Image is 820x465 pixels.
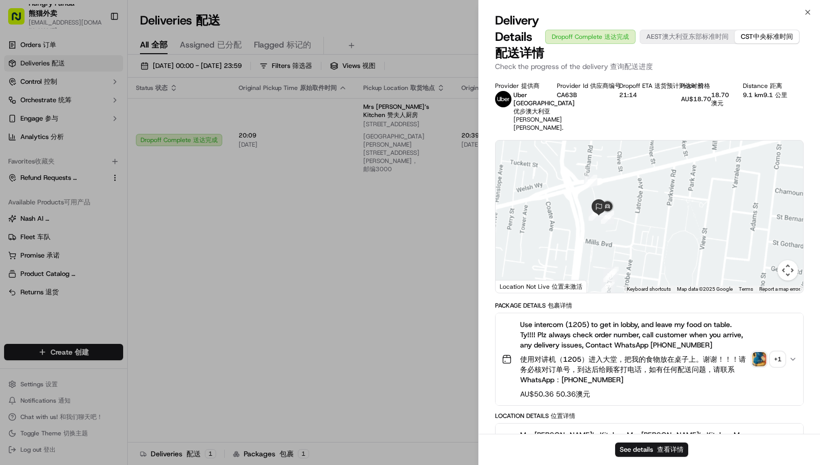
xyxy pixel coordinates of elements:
[86,229,95,238] div: 💻
[10,10,31,31] img: Nash
[521,82,540,90] span: 提供商
[495,61,804,72] p: Check the progress of the delivery
[551,412,575,420] span: 位置详情
[605,267,619,280] div: 28
[495,12,545,61] span: Delivery Details
[10,229,18,238] div: 📗
[601,280,615,293] div: 29
[681,91,727,107] div: AU$18.70
[619,91,665,99] div: 21:14
[10,41,186,57] p: Welcome 👋
[520,389,748,399] span: AU$50.36
[640,30,735,43] button: AEST
[46,98,168,108] div: Start new chat
[778,260,798,281] button: Map camera controls
[677,286,733,292] span: Map data ©2025 Google
[495,45,544,61] span: 配送详情
[657,445,684,454] span: 查看详情
[698,82,710,90] span: 价格
[495,301,804,310] div: Package Details
[498,280,532,293] img: Google
[520,355,746,384] span: 使用对讲机（1205）进入大堂，把我的食物放在桌子上。谢谢！！！请务必核对订单号，到达后给顾客打电话，如有任何配送问题，请联系WhatsApp：[PHONE_NUMBER]
[557,82,602,90] div: Provider Id
[32,186,83,194] span: [PERSON_NAME]
[681,82,727,90] div: Price
[495,82,541,90] div: Provider
[85,186,88,194] span: •
[513,107,550,115] span: 优步澳大利亚
[513,115,564,132] span: [PERSON_NAME]
[10,133,68,141] div: Past conversations
[603,269,617,282] div: 30
[174,101,186,113] button: Start new chat
[590,82,621,90] span: 供应商编号
[20,228,78,239] span: Knowledge Base
[498,280,532,293] a: Open this area in Google Maps (opens a new window)
[752,352,766,366] img: photo_proof_of_pickup image
[72,253,124,261] a: Powered byPylon
[752,352,785,366] button: photo_proof_of_pickup image+1
[496,313,803,405] button: Use intercom (1205) to get in lobby, and leave my food on table. Ty!!!! Plz always check order nu...
[495,412,804,420] div: Location Details
[654,82,704,90] span: 送货预计到达时间
[10,176,27,193] img: Asif Zaman Khan
[39,158,63,167] span: 9月17日
[770,352,785,366] div: + 1
[601,211,614,224] div: 32
[496,280,587,293] div: Location Not Live
[584,175,597,188] div: 27
[552,283,582,291] span: 位置未激活
[82,224,168,243] a: 💻API Documentation
[759,286,800,292] a: Report a map error
[513,91,575,115] p: Uber [GEOGRAPHIC_DATA]
[739,286,753,292] a: Terms (opens in new tab)
[548,301,572,310] span: 包裹详情
[770,82,782,90] span: 距离
[20,187,29,195] img: 1736555255976-a54dd68f-1ca7-489b-9aae-adbdc363a1c4
[589,207,602,221] div: 31
[27,66,184,77] input: Got a question? Start typing here...
[743,82,787,90] div: Distance
[610,62,653,71] span: 查询配送进度
[556,389,590,399] span: 50.36澳元
[735,30,799,43] button: CST
[21,98,40,116] img: 1727276513143-84d647e1-66c0-4f92-a045-3c9f9f5dfd92
[513,124,564,132] span: [PERSON_NAME].
[495,91,511,107] img: uber-new-logo.jpeg
[46,108,140,116] div: We're available if you need us!
[662,32,729,41] span: 澳大利亚东部标准时间
[520,319,748,389] span: Use intercom (1205) to get in lobby, and leave my food on table. Ty!!!! Plz always check order nu...
[627,286,671,293] button: Keyboard shortcuts
[34,158,37,167] span: •
[763,91,787,99] span: 9.1 公里
[743,91,787,99] div: 9.1 km
[97,228,164,239] span: API Documentation
[10,98,29,116] img: 1736555255976-a54dd68f-1ca7-489b-9aae-adbdc363a1c4
[615,443,688,457] button: See details 查看详情
[711,91,729,107] span: 18.70澳元
[619,82,665,90] div: Dropoff ETA
[102,253,124,261] span: Pylon
[6,224,82,243] a: 📗Knowledge Base
[557,91,577,99] button: CA63B
[90,186,114,194] span: 8月27日
[158,131,186,143] button: See all
[753,32,793,41] span: 中央标准时间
